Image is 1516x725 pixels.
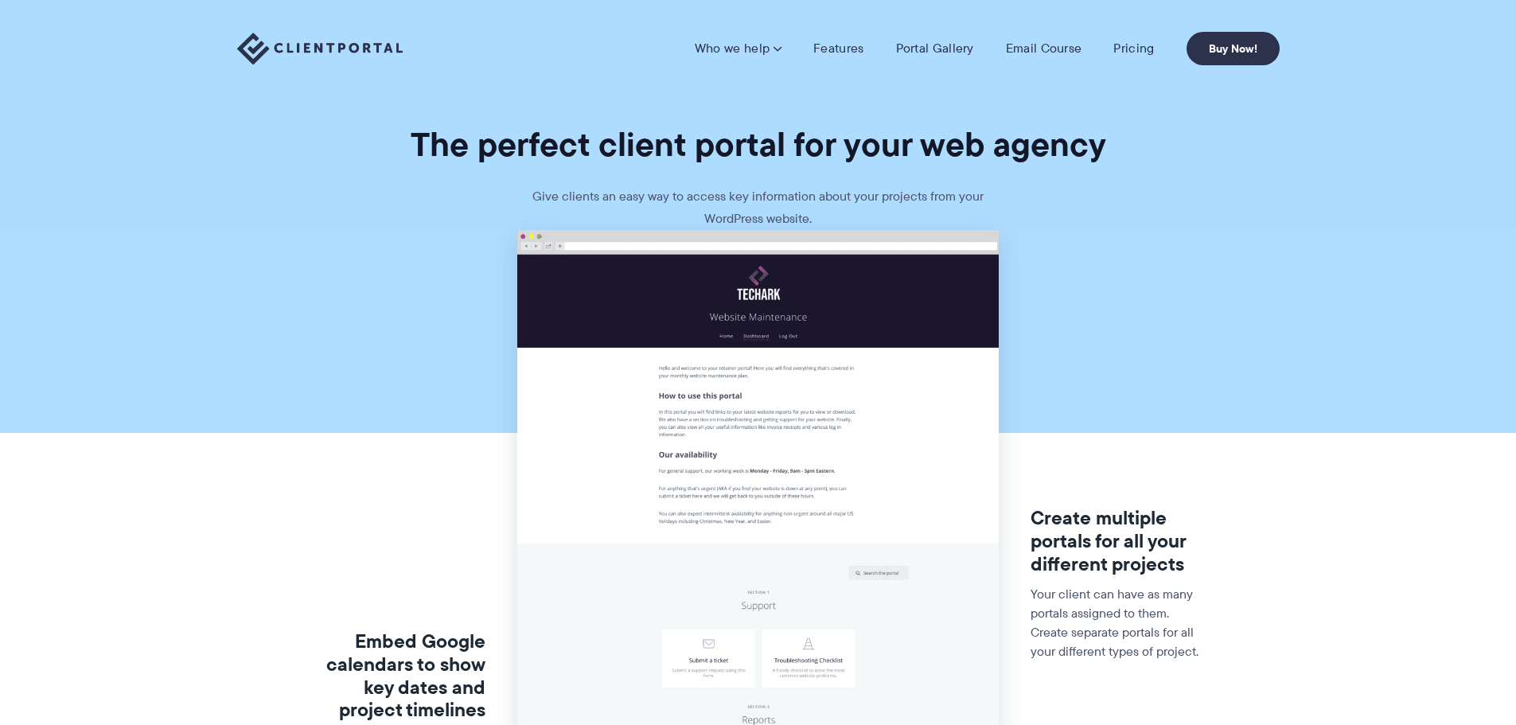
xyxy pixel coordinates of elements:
a: Who we help [695,41,781,57]
a: Email Course [1006,41,1082,57]
p: Give clients an easy way to access key information about your projects from your WordPress website. [520,185,997,230]
a: Features [813,41,863,57]
a: Pricing [1113,41,1154,57]
h3: Embed Google calendars to show key dates and project timelines [311,630,485,722]
p: Your client can have as many portals assigned to them. Create separate portals for all your diffe... [1031,585,1205,661]
a: Buy Now! [1187,32,1280,65]
h3: Create multiple portals for all your different projects [1031,507,1205,575]
a: Portal Gallery [896,41,974,57]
